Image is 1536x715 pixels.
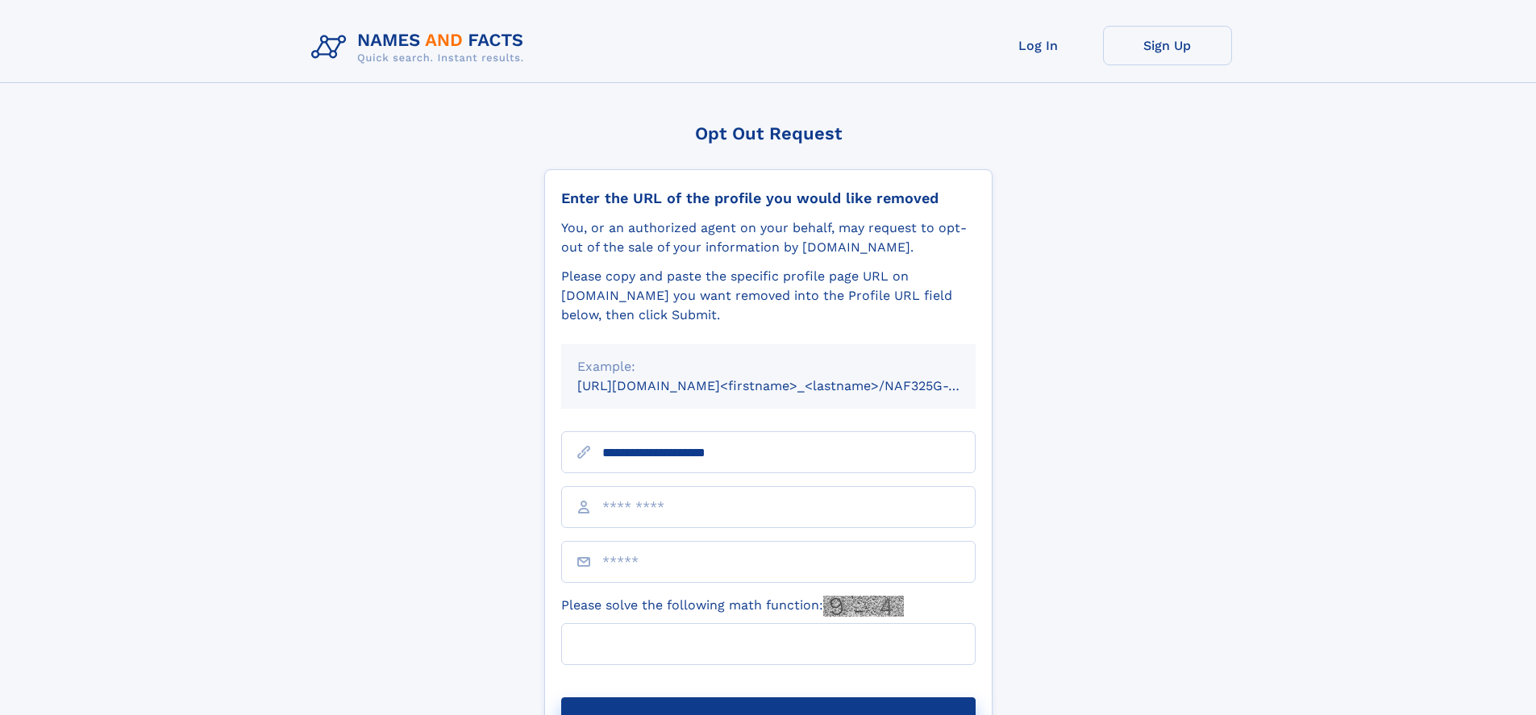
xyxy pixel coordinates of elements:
div: Opt Out Request [544,123,993,143]
a: Log In [974,26,1103,65]
div: Example: [577,357,959,376]
div: Please copy and paste the specific profile page URL on [DOMAIN_NAME] you want removed into the Pr... [561,267,976,325]
img: Logo Names and Facts [305,26,537,69]
div: You, or an authorized agent on your behalf, may request to opt-out of the sale of your informatio... [561,218,976,257]
small: [URL][DOMAIN_NAME]<firstname>_<lastname>/NAF325G-xxxxxxxx [577,378,1006,393]
div: Enter the URL of the profile you would like removed [561,189,976,207]
label: Please solve the following math function: [561,596,904,617]
a: Sign Up [1103,26,1232,65]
